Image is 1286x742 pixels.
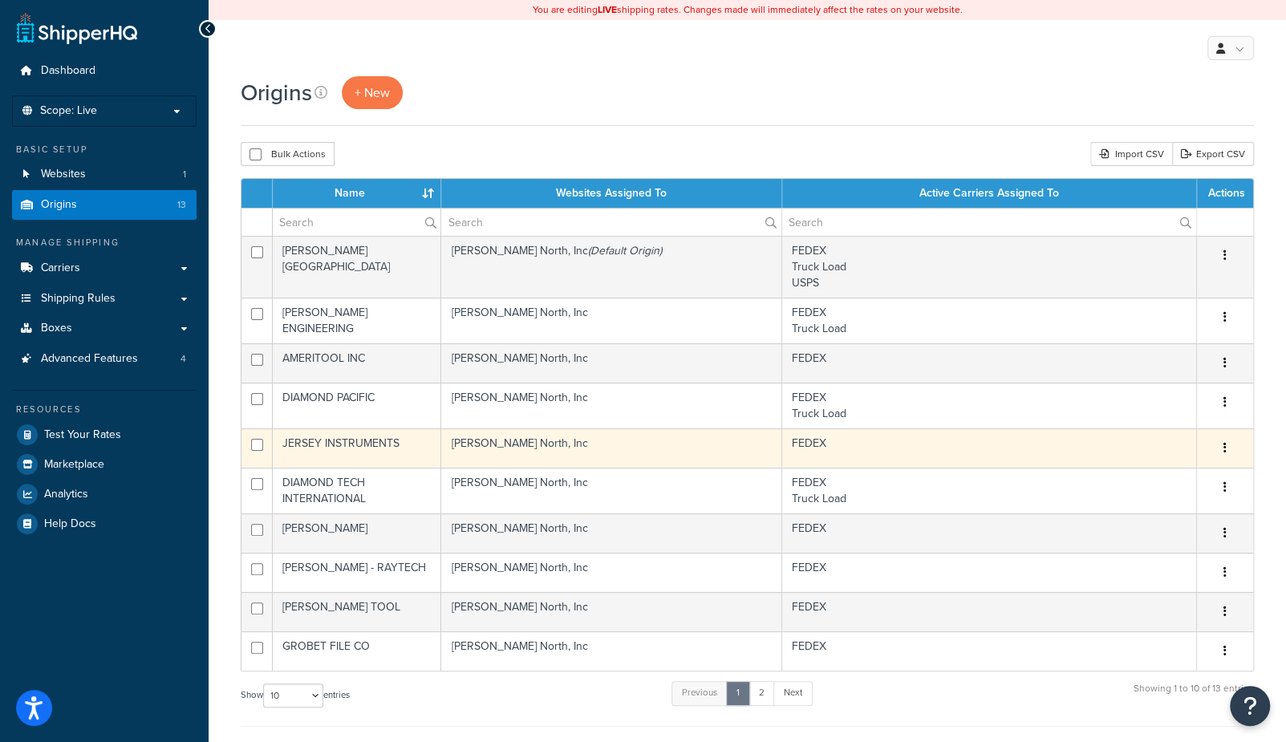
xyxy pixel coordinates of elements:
[782,343,1197,383] td: FEDEX
[41,262,80,275] span: Carriers
[671,681,728,705] a: Previous
[12,509,197,538] a: Help Docs
[12,236,197,249] div: Manage Shipping
[41,322,72,335] span: Boxes
[587,242,661,259] i: (Default Origin)
[782,298,1197,343] td: FEDEX Truck Load
[273,343,441,383] td: AMERITOOL INC
[273,209,440,236] input: Search
[44,458,104,472] span: Marketplace
[782,209,1196,236] input: Search
[441,383,782,428] td: [PERSON_NAME] North, Inc
[12,253,197,283] a: Carriers
[12,344,197,374] li: Advanced Features
[12,160,197,189] li: Websites
[40,104,97,118] span: Scope: Live
[12,190,197,220] li: Origins
[1172,142,1254,166] a: Export CSV
[41,64,95,78] span: Dashboard
[782,513,1197,553] td: FEDEX
[241,77,312,108] h1: Origins
[773,681,813,705] a: Next
[273,553,441,592] td: [PERSON_NAME] - RAYTECH
[177,198,186,212] span: 13
[12,56,197,86] a: Dashboard
[441,179,782,208] th: Websites Assigned To
[41,168,86,181] span: Websites
[1197,179,1253,208] th: Actions
[441,236,782,298] td: [PERSON_NAME] North, Inc
[441,592,782,631] td: [PERSON_NAME] North, Inc
[41,352,138,366] span: Advanced Features
[355,83,390,102] span: + New
[273,236,441,298] td: [PERSON_NAME][GEOGRAPHIC_DATA]
[441,631,782,671] td: [PERSON_NAME] North, Inc
[726,681,750,705] a: 1
[782,179,1197,208] th: Active Carriers Assigned To
[41,292,116,306] span: Shipping Rules
[41,198,77,212] span: Origins
[183,168,186,181] span: 1
[342,76,403,109] a: + New
[782,631,1197,671] td: FEDEX
[12,143,197,156] div: Basic Setup
[273,468,441,513] td: DIAMOND TECH INTERNATIONAL
[273,428,441,468] td: JERSEY INSTRUMENTS
[44,517,96,531] span: Help Docs
[748,681,775,705] a: 2
[12,160,197,189] a: Websites 1
[441,468,782,513] td: [PERSON_NAME] North, Inc
[273,513,441,553] td: [PERSON_NAME]
[12,480,197,509] a: Analytics
[12,344,197,374] a: Advanced Features 4
[441,513,782,553] td: [PERSON_NAME] North, Inc
[441,428,782,468] td: [PERSON_NAME] North, Inc
[12,450,197,479] a: Marketplace
[782,553,1197,592] td: FEDEX
[782,383,1197,428] td: FEDEX Truck Load
[181,352,186,366] span: 4
[782,592,1197,631] td: FEDEX
[263,683,323,708] select: Showentries
[12,314,197,343] a: Boxes
[441,298,782,343] td: [PERSON_NAME] North, Inc
[441,343,782,383] td: [PERSON_NAME] North, Inc
[12,403,197,416] div: Resources
[441,209,781,236] input: Search
[12,190,197,220] a: Origins 13
[273,383,441,428] td: DIAMOND PACIFIC
[273,592,441,631] td: [PERSON_NAME] TOOL
[782,236,1197,298] td: FEDEX Truck Load USPS
[273,179,441,208] th: Name : activate to sort column ascending
[598,2,617,17] b: LIVE
[782,468,1197,513] td: FEDEX Truck Load
[12,420,197,449] a: Test Your Rates
[273,631,441,671] td: GROBET FILE CO
[44,488,88,501] span: Analytics
[441,553,782,592] td: [PERSON_NAME] North, Inc
[241,683,350,708] label: Show entries
[1134,679,1254,714] div: Showing 1 to 10 of 13 entries
[12,284,197,314] a: Shipping Rules
[782,428,1197,468] td: FEDEX
[17,12,137,44] a: ShipperHQ Home
[1090,142,1172,166] div: Import CSV
[44,428,121,442] span: Test Your Rates
[1230,686,1270,726] button: Open Resource Center
[273,298,441,343] td: [PERSON_NAME] ENGINEERING
[241,142,335,166] button: Bulk Actions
